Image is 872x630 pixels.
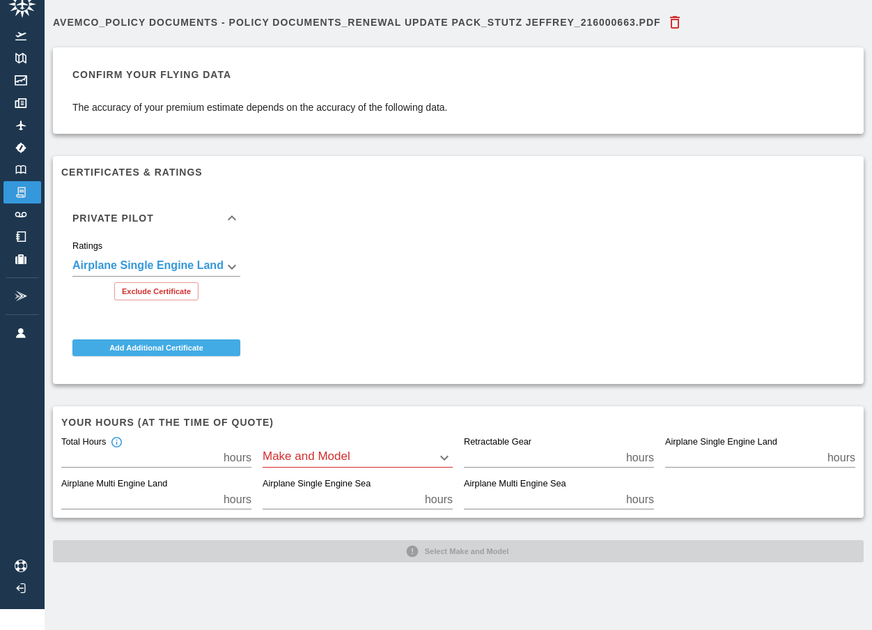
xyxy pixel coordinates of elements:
[72,240,102,252] label: Ratings
[110,436,123,449] svg: Total hours in fixed-wing aircraft
[72,213,154,223] h6: Private Pilot
[224,491,251,508] p: hours
[61,196,251,240] div: Private Pilot
[61,415,855,430] h6: Your hours (at the time of quote)
[626,450,654,466] p: hours
[464,436,531,449] label: Retractable Gear
[61,164,855,180] h6: Certificates & Ratings
[53,17,661,27] h6: Avemco_Policy Documents - Policy Documents_Renewal Update Pack_STUTZ JEFFREY_216000663.PDF
[61,436,123,449] div: Total Hours
[114,282,198,300] button: Exclude Certificate
[61,240,251,312] div: Private Pilot
[665,436,777,449] label: Airplane Single Engine Land
[72,67,448,82] h6: Confirm your flying data
[263,478,371,491] label: Airplane Single Engine Sea
[464,478,566,491] label: Airplane Multi Engine Sea
[72,100,448,114] p: The accuracy of your premium estimate depends on the accuracy of the following data.
[72,257,240,277] div: Airplane Single Engine Land
[425,491,453,508] p: hours
[626,491,654,508] p: hours
[224,450,251,466] p: hours
[827,450,855,466] p: hours
[72,339,240,356] button: Add Additional Certificate
[61,478,167,491] label: Airplane Multi Engine Land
